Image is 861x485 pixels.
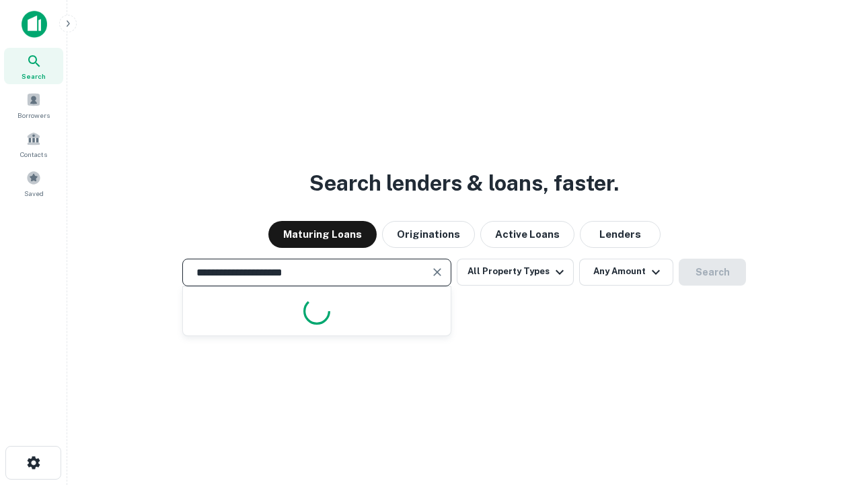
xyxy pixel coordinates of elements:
[24,188,44,199] span: Saved
[17,110,50,121] span: Borrowers
[794,377,861,442] iframe: Chat Widget
[457,259,574,286] button: All Property Types
[382,221,475,248] button: Originations
[580,221,661,248] button: Lenders
[4,87,63,123] a: Borrowers
[22,11,47,38] img: capitalize-icon.png
[22,71,46,82] span: Search
[4,165,63,201] a: Saved
[268,221,377,248] button: Maturing Loans
[4,126,63,162] a: Contacts
[20,149,47,160] span: Contacts
[480,221,574,248] button: Active Loans
[579,259,673,286] button: Any Amount
[309,167,619,199] h3: Search lenders & loans, faster.
[428,263,447,282] button: Clear
[4,48,63,84] a: Search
